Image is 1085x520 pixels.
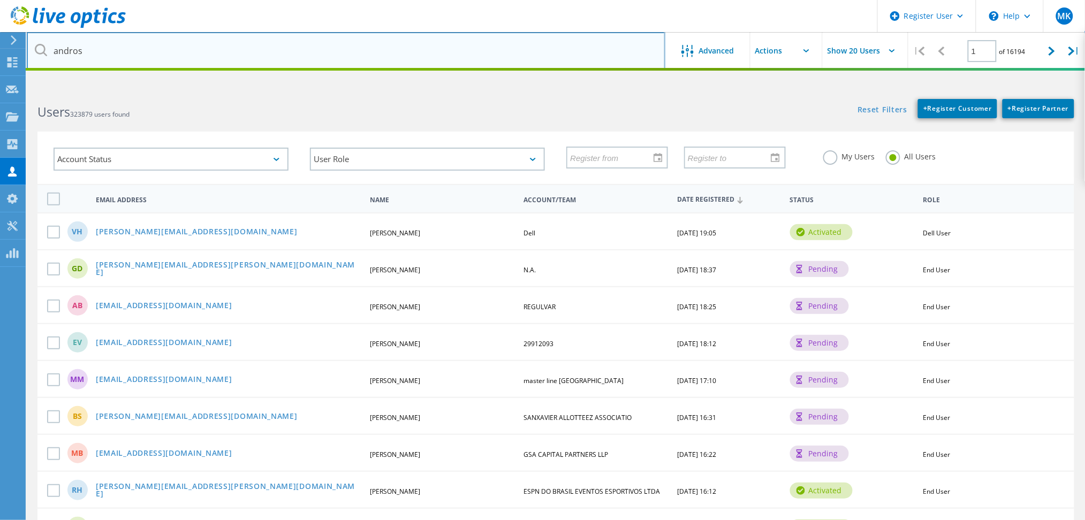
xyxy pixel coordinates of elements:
[96,449,232,458] a: [EMAIL_ADDRESS][DOMAIN_NAME]
[678,196,781,203] span: Date Registered
[523,265,536,274] span: N.A.
[908,32,930,70] div: |
[523,413,632,422] span: SANXAVIER ALLOTTEEZ ASSOCIATIO
[523,302,556,311] span: REGULVAR
[96,197,361,203] span: Email Address
[923,302,951,311] span: End User
[310,148,545,171] div: User Role
[73,412,82,420] span: BS
[999,47,1026,56] span: of 16194
[370,265,420,274] span: [PERSON_NAME]
[923,197,1058,203] span: Role
[790,446,849,462] div: pending
[678,265,717,274] span: [DATE] 18:37
[370,376,420,385] span: [PERSON_NAME]
[96,483,361,499] a: [PERSON_NAME][EMAIL_ADDRESS][PERSON_NAME][DOMAIN_NAME]
[918,99,997,118] a: +Register Customer
[37,103,70,120] b: Users
[70,110,130,119] span: 323879 users found
[370,197,515,203] span: Name
[1008,104,1012,113] b: +
[72,449,84,457] span: MB
[790,261,849,277] div: pending
[370,302,420,311] span: [PERSON_NAME]
[678,376,717,385] span: [DATE] 17:10
[96,376,232,385] a: [EMAIL_ADDRESS][DOMAIN_NAME]
[523,487,660,496] span: ESPN DO BRASIL EVENTOS ESPORTIVOS LTDA
[73,339,82,346] span: EV
[699,47,734,55] span: Advanced
[523,376,624,385] span: master line [GEOGRAPHIC_DATA]
[685,147,777,167] input: Register to
[923,376,951,385] span: End User
[923,339,951,348] span: End User
[923,265,951,274] span: End User
[567,147,659,167] input: Register from
[72,486,83,494] span: RH
[370,487,420,496] span: [PERSON_NAME]
[96,302,232,311] a: [EMAIL_ADDRESS][DOMAIN_NAME]
[96,228,298,237] a: [PERSON_NAME][EMAIL_ADDRESS][DOMAIN_NAME]
[678,413,717,422] span: [DATE] 16:31
[989,11,999,21] svg: \n
[523,339,553,348] span: 29912093
[823,150,875,160] label: My Users
[790,224,853,240] div: activated
[72,265,83,272] span: Gd
[370,450,420,459] span: [PERSON_NAME]
[71,376,85,383] span: MM
[1003,99,1074,118] a: +Register Partner
[678,487,717,496] span: [DATE] 16:12
[523,197,669,203] span: Account/Team
[923,413,951,422] span: End User
[1008,104,1069,113] span: Register Partner
[886,150,936,160] label: All Users
[1063,32,1085,70] div: |
[72,228,83,235] span: VH
[11,22,126,30] a: Live Optics Dashboard
[790,409,849,425] div: pending
[523,450,608,459] span: GSA CAPITAL PARTNERS LLP
[923,104,928,113] b: +
[923,487,951,496] span: End User
[54,148,289,171] div: Account Status
[790,335,849,351] div: pending
[370,339,420,348] span: [PERSON_NAME]
[27,32,665,70] input: Search users by name, email, company, etc.
[678,302,717,311] span: [DATE] 18:25
[96,261,361,278] a: [PERSON_NAME][EMAIL_ADDRESS][PERSON_NAME][DOMAIN_NAME]
[370,228,420,238] span: [PERSON_NAME]
[523,228,535,238] span: Dell
[370,413,420,422] span: [PERSON_NAME]
[790,483,853,499] div: activated
[678,339,717,348] span: [DATE] 18:12
[790,372,849,388] div: pending
[678,450,717,459] span: [DATE] 16:22
[790,197,914,203] span: Status
[678,228,717,238] span: [DATE] 19:05
[923,450,951,459] span: End User
[923,228,951,238] span: Dell User
[96,339,232,348] a: [EMAIL_ADDRESS][DOMAIN_NAME]
[858,106,907,115] a: Reset Filters
[790,298,849,314] div: pending
[72,302,82,309] span: AB
[1058,12,1071,20] span: MK
[923,104,992,113] span: Register Customer
[96,412,298,422] a: [PERSON_NAME][EMAIL_ADDRESS][DOMAIN_NAME]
